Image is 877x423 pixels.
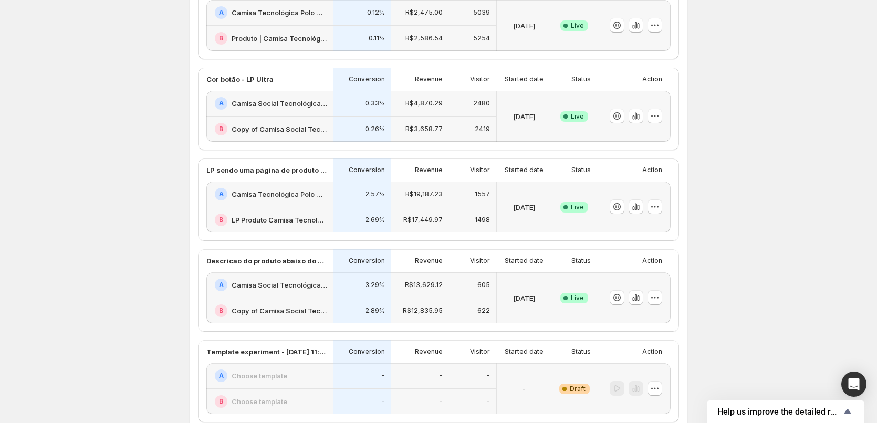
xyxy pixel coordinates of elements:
h2: Copy of Camisa Social Tecnológica Ultra-Stretch Masculina | Praticidade e [PERSON_NAME] | Consolatio [232,124,327,134]
p: - [382,372,385,380]
span: Live [571,112,584,121]
p: - [440,397,443,406]
p: 1498 [475,216,490,224]
p: Status [571,257,591,265]
p: 2.57% [365,190,385,198]
p: Revenue [415,257,443,265]
div: Open Intercom Messenger [841,372,866,397]
p: 0.33% [365,99,385,108]
p: R$2,586.54 [405,34,443,43]
p: 605 [477,281,490,289]
p: 2480 [473,99,490,108]
h2: B [219,125,223,133]
span: Draft [570,385,586,393]
p: Status [571,75,591,83]
p: 2.69% [365,216,385,224]
p: Revenue [415,166,443,174]
p: Conversion [349,347,385,356]
h2: A [219,372,224,380]
p: 0.26% [365,125,385,133]
button: Show survey - Help us improve the detailed report for A/B campaigns [717,405,854,418]
h2: A [219,8,224,17]
p: Started date [505,257,544,265]
p: R$4,870.29 [405,99,443,108]
p: R$12,835.95 [403,306,443,315]
p: Started date [505,347,544,356]
p: Descricao do produto abaixo do preco - produto Ultra [206,256,327,266]
p: 2419 [475,125,490,133]
span: Live [571,203,584,211]
p: R$13,629.12 [405,281,443,289]
p: Visitor [470,257,490,265]
h2: Choose template [232,371,287,381]
p: [DATE] [513,111,535,122]
p: 0.11% [369,34,385,43]
h2: Produto | Camisa Tecnológica Polo Ultra Masculina | Praticidade e [PERSON_NAME] | Consolatio [232,33,327,44]
p: Action [642,347,662,356]
span: Live [571,294,584,302]
p: Status [571,166,591,174]
p: Visitor [470,347,490,356]
h2: Copy of Camisa Social Tecnológica Ultra-Stretch Masculina | Praticidade e [PERSON_NAME] | Consolatio [232,305,327,316]
p: 1557 [475,190,490,198]
p: 622 [477,306,490,315]
p: R$3,658.77 [405,125,443,133]
p: Visitor [470,75,490,83]
p: [DATE] [513,202,535,213]
p: Visitor [470,166,490,174]
p: Status [571,347,591,356]
h2: A [219,281,224,289]
p: Action [642,166,662,174]
p: Started date [505,75,544,83]
p: R$19,187.23 [405,190,443,198]
p: 3.29% [365,281,385,289]
p: Action [642,75,662,83]
p: - [487,372,490,380]
h2: B [219,216,223,224]
p: 0.12% [367,8,385,17]
span: Help us improve the detailed report for A/B campaigns [717,407,841,417]
p: 5039 [473,8,490,17]
p: - [440,372,443,380]
p: R$2,475.00 [405,8,443,17]
h2: A [219,99,224,108]
p: [DATE] [513,20,535,31]
h2: B [219,306,223,315]
h2: LP Produto Camisa Tecnológica Polo Ultra Masculina | Praticidade e [PERSON_NAME] | Consolatio [232,215,327,225]
p: Conversion [349,166,385,174]
p: - [523,384,526,394]
p: Action [642,257,662,265]
p: Template experiment - [DATE] 11:08:50 [206,346,327,357]
h2: Camisa Social Tecnológica Ultra-Stretch Masculina | Praticidade e [PERSON_NAME] | Consolatio [232,98,327,109]
h2: B [219,397,223,406]
h2: B [219,34,223,43]
p: - [382,397,385,406]
p: Revenue [415,347,443,356]
p: Started date [505,166,544,174]
p: 5254 [473,34,490,43]
p: [DATE] [513,293,535,303]
h2: A [219,190,224,198]
p: Conversion [349,257,385,265]
p: Revenue [415,75,443,83]
h2: Camisa Tecnológica Polo Ultra Masculina | Praticidade e [PERSON_NAME] | Consolatio [232,7,327,18]
p: 2.89% [365,306,385,315]
p: Conversion [349,75,385,83]
p: - [487,397,490,406]
h2: Camisa Tecnológica Polo Ultra Masculina | Praticidade e [PERSON_NAME] | Consolatio [232,189,327,199]
h2: Choose template [232,396,287,407]
p: R$17,449.97 [403,216,443,224]
p: Cor botão - LP Ultra [206,74,274,84]
p: LP sendo uma página de produto - Polo [206,165,327,175]
h2: Camisa Social Tecnológica Ultra-Stretch Masculina | Praticidade e [PERSON_NAME] | Consolatio [232,280,327,290]
span: Live [571,22,584,30]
